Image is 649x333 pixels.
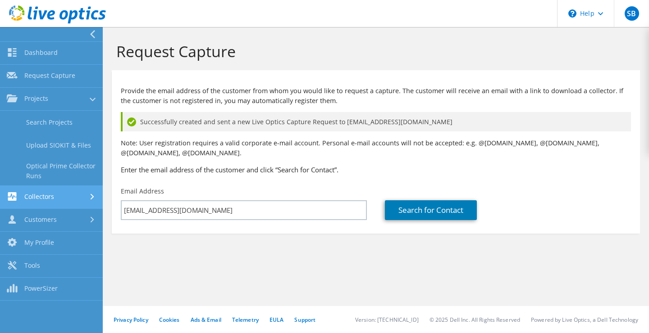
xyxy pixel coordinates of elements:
a: Privacy Policy [114,316,148,324]
span: SB [625,6,639,21]
li: Version: [TECHNICAL_ID] [355,316,419,324]
a: Telemetry [232,316,259,324]
h1: Request Capture [116,42,631,61]
a: Support [294,316,315,324]
span: Successfully created and sent a new Live Optics Capture Request to [EMAIL_ADDRESS][DOMAIN_NAME] [140,117,452,127]
p: Note: User registration requires a valid corporate e-mail account. Personal e-mail accounts will ... [121,138,631,158]
a: Ads & Email [191,316,221,324]
svg: \n [568,9,576,18]
a: EULA [270,316,283,324]
a: Cookies [159,316,180,324]
a: Search for Contact [385,200,477,220]
h3: Enter the email address of the customer and click “Search for Contact”. [121,165,631,175]
p: Provide the email address of the customer from whom you would like to request a capture. The cust... [121,86,631,106]
label: Email Address [121,187,164,196]
li: Powered by Live Optics, a Dell Technology [531,316,638,324]
li: © 2025 Dell Inc. All Rights Reserved [430,316,520,324]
